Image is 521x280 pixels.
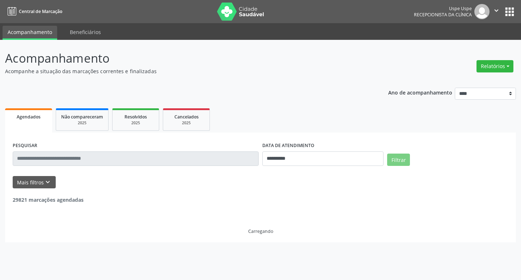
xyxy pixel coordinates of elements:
button: apps [503,5,516,18]
i:  [492,7,500,14]
span: Agendados [17,114,41,120]
a: Beneficiários [65,26,106,38]
div: Uspe Uspe [414,5,472,12]
span: Recepcionista da clínica [414,12,472,18]
i: keyboard_arrow_down [44,178,52,186]
div: Carregando [248,228,273,234]
button: Relatórios [476,60,513,72]
div: 2025 [61,120,103,126]
span: Cancelados [174,114,199,120]
a: Central de Marcação [5,5,62,17]
label: PESQUISAR [13,140,37,151]
p: Acompanhamento [5,49,363,67]
p: Ano de acompanhamento [388,88,452,97]
button: Filtrar [387,154,410,166]
span: Não compareceram [61,114,103,120]
span: Resolvidos [124,114,147,120]
img: img [474,4,490,19]
button: Mais filtroskeyboard_arrow_down [13,176,56,189]
span: Central de Marcação [19,8,62,14]
button:  [490,4,503,19]
strong: 29821 marcações agendadas [13,196,84,203]
p: Acompanhe a situação das marcações correntes e finalizadas [5,67,363,75]
div: 2025 [168,120,204,126]
a: Acompanhamento [3,26,57,40]
label: DATA DE ATENDIMENTO [262,140,314,151]
div: 2025 [118,120,154,126]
